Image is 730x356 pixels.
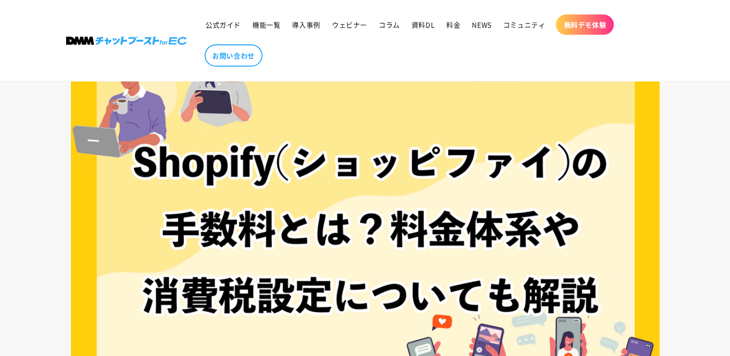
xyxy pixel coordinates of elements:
span: 無料デモ体験 [564,20,606,29]
a: 資料DL [406,14,441,35]
span: ウェビナー [332,20,367,29]
a: コラム [373,14,406,35]
a: お問い合わせ [205,44,262,67]
a: 無料デモ体験 [556,14,614,35]
span: 料金 [446,20,460,29]
a: NEWS [466,14,497,35]
a: コミュニティ [497,14,551,35]
a: 機能一覧 [247,14,286,35]
span: コラム [379,20,400,29]
span: お問い合わせ [212,51,255,60]
span: 公式ガイド [206,20,241,29]
a: 導入事例 [286,14,326,35]
a: 公式ガイド [200,14,247,35]
a: 料金 [441,14,466,35]
a: ウェビナー [326,14,373,35]
img: 株式会社DMM Boost [66,37,187,45]
span: NEWS [472,20,491,29]
span: 資料DL [412,20,435,29]
span: 導入事例 [292,20,320,29]
span: 機能一覧 [252,20,280,29]
span: コミュニティ [503,20,546,29]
